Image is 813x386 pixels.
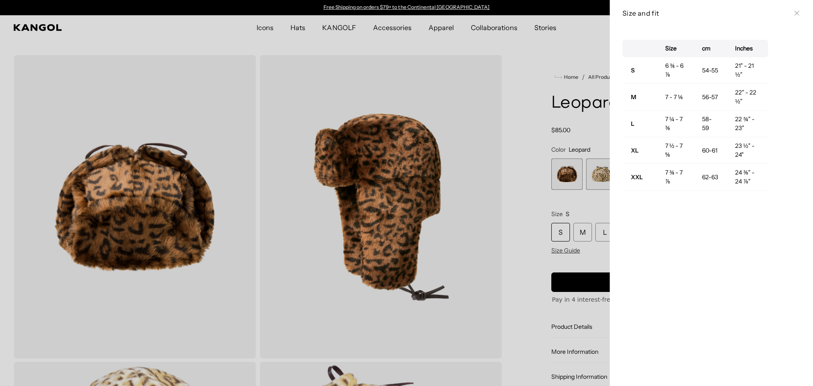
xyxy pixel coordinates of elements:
strong: XL [631,147,639,154]
td: 7 ¾ - 7 ⅞ [657,164,694,191]
td: 24 ⅜" - 24 ⅞" [727,164,768,191]
th: cm [694,40,727,57]
strong: M [631,93,636,101]
td: 7 - 7 ⅛ [657,84,694,111]
td: 54-55 [694,57,727,84]
th: Size [657,40,694,57]
td: 56-57 [694,84,727,111]
td: 23 ½" - 24" [727,137,768,164]
td: 58-59 [694,111,727,137]
td: 22 ¾" - 23" [727,111,768,137]
td: 7 ½ - 7 ⅝ [657,137,694,164]
th: Inches [727,40,768,57]
td: 21" - 21 ½" [727,57,768,84]
strong: S [631,67,635,74]
strong: XXL [631,173,643,181]
strong: L [631,120,634,128]
td: 60-61 [694,137,727,164]
td: 62-63 [694,164,727,191]
td: 22" - 22 ½" [727,84,768,111]
td: 6 ¾ - 6 ⅞ [657,57,694,84]
h3: Size and fit [622,8,790,18]
td: 7 ¼ - 7 ⅜ [657,111,694,137]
